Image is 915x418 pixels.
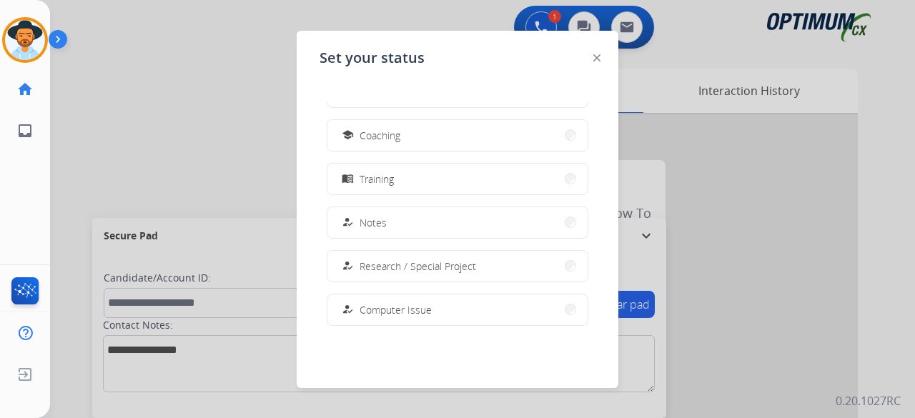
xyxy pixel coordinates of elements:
img: avatar [5,20,45,60]
span: Computer Issue [360,302,432,317]
span: Notes [360,215,387,230]
button: Training [327,164,588,194]
button: Research / Special Project [327,251,588,282]
mat-icon: how_to_reg [342,304,354,316]
span: Set your status [320,48,425,68]
p: 0.20.1027RC [836,392,901,409]
span: Training [360,171,394,186]
mat-icon: inbox [16,122,34,139]
span: Coaching [360,128,400,143]
button: Coaching [327,120,588,151]
mat-icon: home [16,81,34,98]
button: Notes [327,207,588,238]
mat-icon: menu_book [342,173,354,185]
mat-icon: how_to_reg [342,260,354,272]
mat-icon: school [342,129,354,141]
img: close-button [593,54,600,61]
button: Computer Issue [327,294,588,325]
mat-icon: how_to_reg [342,217,354,229]
span: Research / Special Project [360,259,476,274]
